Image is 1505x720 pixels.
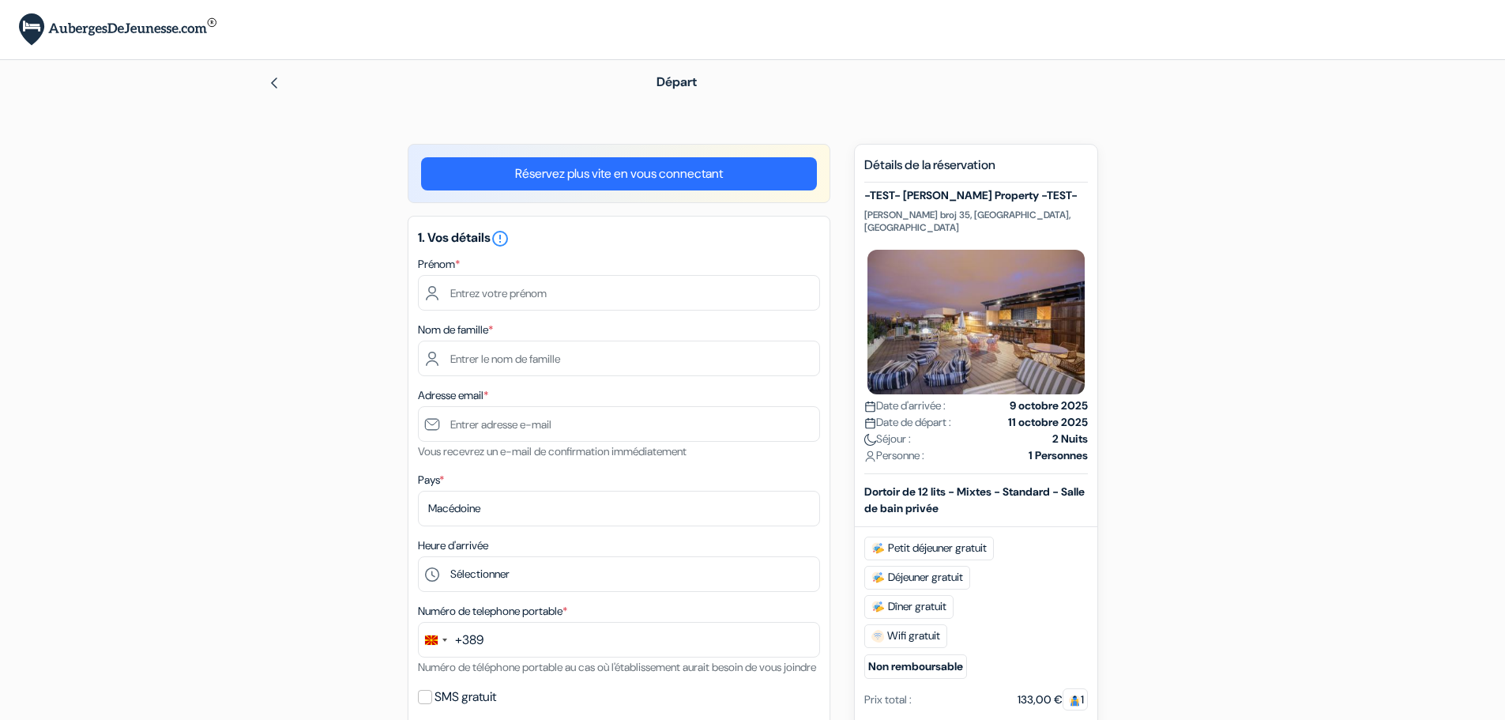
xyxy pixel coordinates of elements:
img: free_breakfast.svg [871,601,885,613]
img: calendar.svg [864,401,876,413]
div: 133,00 € [1018,692,1088,708]
span: Date de départ : [864,414,951,431]
input: Entrer le nom de famille [418,341,820,376]
span: Date d'arrivée : [864,398,946,414]
label: Numéro de telephone portable [418,603,567,620]
img: left_arrow.svg [268,77,280,89]
input: Entrer adresse e-mail [418,406,820,442]
small: Numéro de téléphone portable au cas où l'établissement aurait besoin de vous joindre [418,660,816,674]
label: SMS gratuit [435,686,496,708]
a: Réservez plus vite en vous connectant [421,157,817,190]
span: Dîner gratuit [864,595,954,619]
img: free_breakfast.svg [871,542,885,555]
h5: -TEST- [PERSON_NAME] Property -TEST- [864,189,1088,202]
h5: Détails de la réservation [864,157,1088,183]
img: calendar.svg [864,417,876,429]
span: Petit déjeuner gratuit [864,537,994,560]
button: Change country, selected North Macedonia (+389) [419,623,483,657]
strong: 1 Personnes [1029,447,1088,464]
img: AubergesDeJeunesse.com [19,13,216,46]
strong: 9 octobre 2025 [1010,398,1088,414]
small: Vous recevrez un e-mail de confirmation immédiatement [418,444,687,458]
label: Heure d'arrivée [418,537,488,554]
span: Wifi gratuit [864,624,947,648]
div: +389 [455,631,483,650]
span: Séjour : [864,431,911,447]
span: 1 [1063,688,1088,711]
p: [PERSON_NAME] broj 35, [GEOGRAPHIC_DATA], [GEOGRAPHIC_DATA] [864,209,1088,234]
strong: 2 Nuits [1052,431,1088,447]
label: Pays [418,472,444,488]
label: Nom de famille [418,322,493,338]
h5: 1. Vos détails [418,229,820,248]
label: Adresse email [418,387,488,404]
img: moon.svg [864,434,876,446]
img: guest.svg [1069,695,1081,707]
img: free_wifi.svg [871,630,884,643]
input: Entrez votre prénom [418,275,820,311]
span: Personne : [864,447,924,464]
strong: 11 octobre 2025 [1008,414,1088,431]
label: Prénom [418,256,460,273]
a: error_outline [491,229,510,246]
span: Départ [657,74,697,90]
i: error_outline [491,229,510,248]
b: Dortoir de 12 lits - Mixtes - Standard - Salle de bain privée [864,484,1085,515]
span: Déjeuner gratuit [864,566,970,590]
img: free_breakfast.svg [871,571,885,584]
div: Prix total : [864,692,912,708]
small: Non remboursable [864,654,967,679]
img: user_icon.svg [864,450,876,462]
